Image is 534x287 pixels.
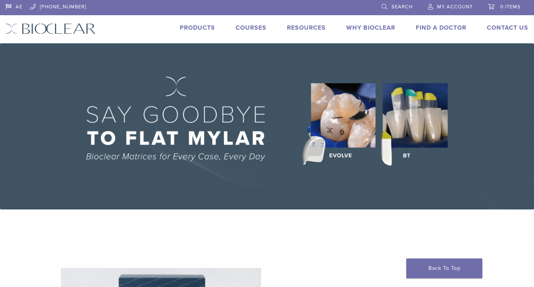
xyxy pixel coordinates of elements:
a: Find A Doctor [416,24,466,32]
a: Products [180,24,215,32]
a: Why Bioclear [346,24,395,32]
a: Resources [287,24,326,32]
span: My Account [437,4,473,10]
span: 0 items [500,4,521,10]
a: Back To Top [406,258,482,278]
a: Courses [236,24,266,32]
span: Search [391,4,413,10]
a: Contact Us [487,24,528,32]
img: Bioclear [6,23,96,34]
